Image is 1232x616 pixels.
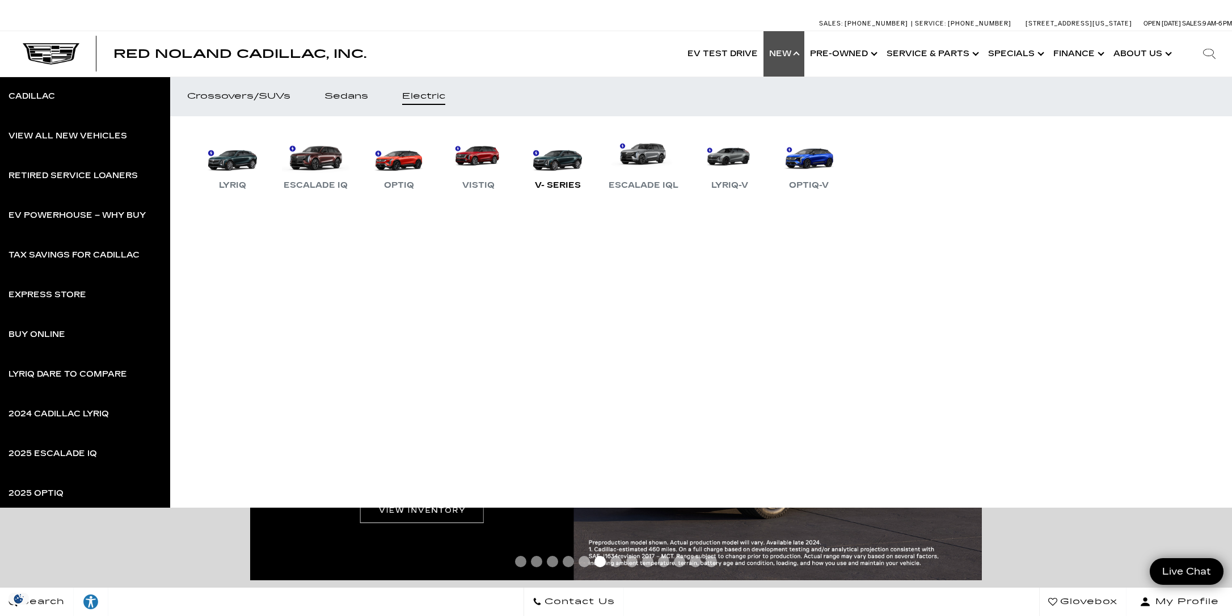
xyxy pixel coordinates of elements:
[706,179,754,192] div: LYRIQ-V
[1151,594,1219,610] span: My Profile
[457,179,500,192] div: VISTIQ
[706,556,717,567] span: Go to slide 13
[9,370,127,378] div: LYRIQ Dare to Compare
[603,133,684,192] a: Escalade IQL
[9,490,64,497] div: 2025 OPTIQ
[74,593,108,610] div: Explore your accessibility options
[531,556,542,567] span: Go to slide 2
[1039,588,1126,616] a: Glovebox
[385,77,462,116] a: Electric
[199,133,267,192] a: LYRIQ
[402,92,445,100] div: Electric
[444,133,512,192] a: VISTIQ
[324,92,368,100] div: Sedans
[9,212,146,220] div: EV Powerhouse – Why Buy
[610,556,622,567] span: Go to slide 7
[278,133,353,192] a: Escalade IQ
[547,556,558,567] span: Go to slide 3
[783,179,834,192] div: OPTIQ-V
[626,556,638,567] span: Go to slide 8
[6,593,32,605] section: Click to Open Cookie Consent Modal
[1126,588,1232,616] button: Open user profile menu
[23,43,79,65] img: Cadillac Dark Logo with Cadillac White Text
[170,77,307,116] a: Crossovers/SUVs
[682,31,763,77] a: EV Test Drive
[515,556,526,567] span: Go to slide 1
[881,31,982,77] a: Service & Parts
[213,179,252,192] div: LYRIQ
[690,556,701,567] span: Go to slide 12
[1144,20,1181,27] span: Open [DATE]
[307,77,385,116] a: Sedans
[1057,594,1117,610] span: Glovebox
[9,251,140,259] div: Tax Savings for Cadillac
[1203,20,1232,27] span: 9 AM-6 PM
[1108,31,1175,77] a: About Us
[278,179,353,192] div: Escalade IQ
[674,556,685,567] span: Go to slide 11
[982,31,1048,77] a: Specials
[603,179,684,192] div: Escalade IQL
[819,20,843,27] span: Sales:
[1026,20,1132,27] a: [STREET_ADDRESS][US_STATE]
[18,594,65,610] span: Search
[579,556,590,567] span: Go to slide 5
[695,133,763,192] a: LYRIQ-V
[911,20,1014,27] a: Service: [PHONE_NUMBER]
[542,594,615,610] span: Contact Us
[845,20,908,27] span: [PHONE_NUMBER]
[9,132,127,140] div: View All New Vehicles
[915,20,946,27] span: Service:
[524,588,624,616] a: Contact Us
[187,92,290,100] div: Crossovers/SUVs
[9,291,86,299] div: Express Store
[563,556,574,567] span: Go to slide 4
[113,48,366,60] a: Red Noland Cadillac, Inc.
[9,172,138,180] div: Retired Service Loaners
[74,588,108,616] a: Explore your accessibility options
[948,20,1011,27] span: [PHONE_NUMBER]
[1150,558,1223,585] a: Live Chat
[819,20,911,27] a: Sales: [PHONE_NUMBER]
[594,556,606,567] span: Go to slide 6
[804,31,881,77] a: Pre-Owned
[1157,565,1217,578] span: Live Chat
[9,410,109,418] div: 2024 Cadillac LYRIQ
[1048,31,1108,77] a: Finance
[642,556,653,567] span: Go to slide 9
[763,31,804,77] a: New
[378,179,420,192] div: OPTIQ
[6,593,32,605] img: Opt-Out Icon
[365,133,433,192] a: OPTIQ
[9,331,65,339] div: Buy Online
[524,133,592,192] a: V- Series
[9,92,55,100] div: Cadillac
[113,47,366,61] span: Red Noland Cadillac, Inc.
[529,179,587,192] div: V- Series
[9,450,97,458] div: 2025 Escalade IQ
[775,133,843,192] a: OPTIQ-V
[658,556,669,567] span: Go to slide 10
[1182,20,1203,27] span: Sales:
